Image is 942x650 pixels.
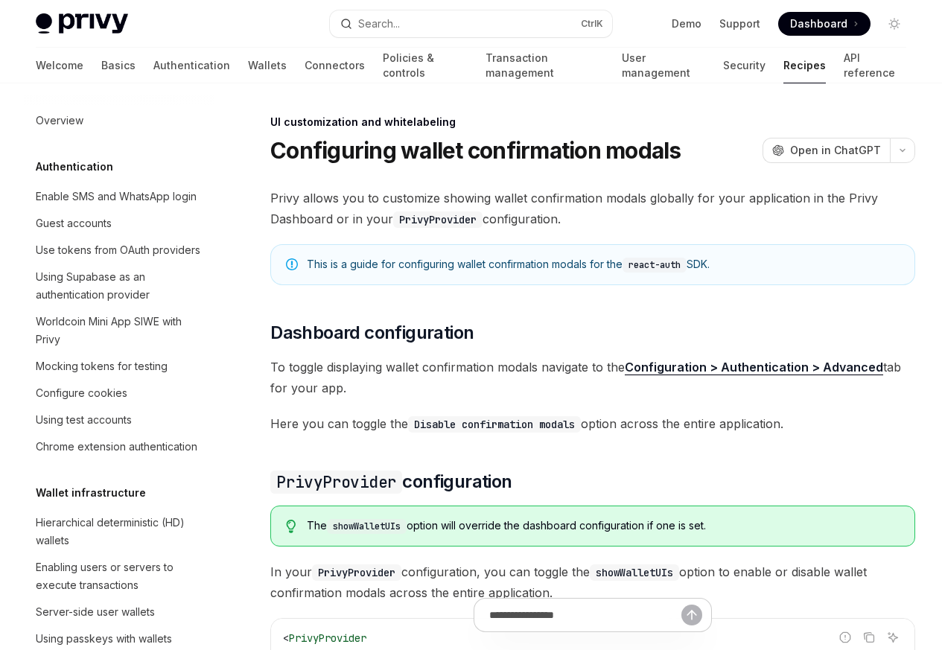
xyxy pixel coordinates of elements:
[36,484,146,502] h5: Wallet infrastructure
[307,257,900,273] div: This is a guide for configuring wallet confirmation modals for the SDK.
[581,18,603,30] span: Ctrl K
[36,313,206,348] div: Worldcoin Mini App SIWE with Privy
[36,13,128,34] img: light logo
[24,433,214,460] a: Chrome extension authentication
[36,514,206,549] div: Hierarchical deterministic (HD) wallets
[790,143,881,158] span: Open in ChatGPT
[24,599,214,625] a: Server-side user wallets
[393,211,483,228] code: PrivyProvider
[24,237,214,264] a: Use tokens from OAuth providers
[248,48,287,83] a: Wallets
[305,48,365,83] a: Connectors
[844,48,906,83] a: API reference
[153,48,230,83] a: Authentication
[24,380,214,407] a: Configure cookies
[270,471,402,494] code: PrivyProvider
[622,48,706,83] a: User management
[24,264,214,308] a: Using Supabase as an authentication provider
[36,357,168,375] div: Mocking tokens for testing
[24,353,214,380] a: Mocking tokens for testing
[36,188,197,205] div: Enable SMS and WhatsApp login
[24,210,214,237] a: Guest accounts
[489,599,681,631] input: Ask a question...
[270,137,681,164] h1: Configuring wallet confirmation modals
[763,138,890,163] button: Open in ChatGPT
[270,413,915,434] span: Here you can toggle the option across the entire application.
[270,321,474,345] span: Dashboard configuration
[486,48,603,83] a: Transaction management
[590,564,679,581] code: showWalletUIs
[36,241,200,259] div: Use tokens from OAuth providers
[36,112,83,130] div: Overview
[270,188,915,229] span: Privy allows you to customize showing wallet confirmation modals globally for your application in...
[681,605,702,625] button: Send message
[286,520,296,533] svg: Tip
[36,48,83,83] a: Welcome
[783,48,826,83] a: Recipes
[778,12,871,36] a: Dashboard
[36,558,206,594] div: Enabling users or servers to execute transactions
[36,214,112,232] div: Guest accounts
[36,438,197,456] div: Chrome extension authentication
[36,411,132,429] div: Using test accounts
[24,183,214,210] a: Enable SMS and WhatsApp login
[623,258,687,273] code: react-auth
[270,115,915,130] div: UI customization and whitelabeling
[36,158,113,176] h5: Authentication
[24,308,214,353] a: Worldcoin Mini App SIWE with Privy
[408,416,581,433] code: Disable confirmation modals
[327,519,407,534] code: showWalletUIs
[358,15,400,33] div: Search...
[270,357,915,398] span: To toggle displaying wallet confirmation modals navigate to the tab for your app.
[719,16,760,31] a: Support
[36,384,127,402] div: Configure cookies
[24,509,214,554] a: Hierarchical deterministic (HD) wallets
[672,16,701,31] a: Demo
[36,603,155,621] div: Server-side user wallets
[24,554,214,599] a: Enabling users or servers to execute transactions
[36,630,172,648] div: Using passkeys with wallets
[270,561,915,603] span: In your configuration, you can toggle the option to enable or disable wallet confirmation modals ...
[286,258,298,270] svg: Note
[24,107,214,134] a: Overview
[24,407,214,433] a: Using test accounts
[312,564,401,581] code: PrivyProvider
[723,48,766,83] a: Security
[383,48,468,83] a: Policies & controls
[790,16,847,31] span: Dashboard
[307,518,900,534] div: The option will override the dashboard configuration if one is set.
[882,12,906,36] button: Toggle dark mode
[330,10,612,37] button: Open search
[270,470,512,494] span: configuration
[36,268,206,304] div: Using Supabase as an authentication provider
[101,48,136,83] a: Basics
[625,360,883,375] a: Configuration > Authentication > Advanced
